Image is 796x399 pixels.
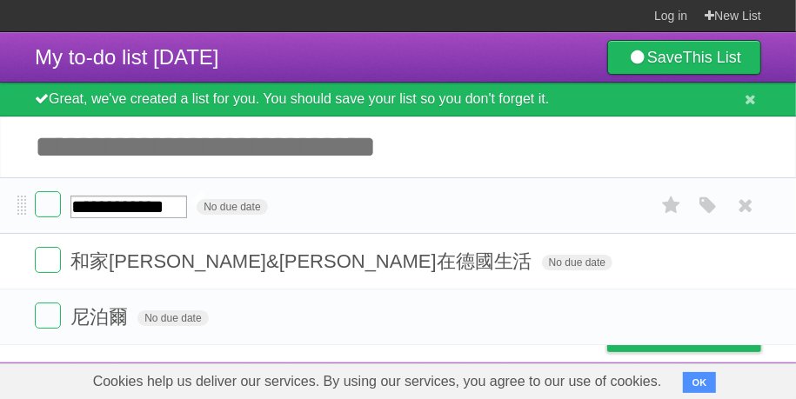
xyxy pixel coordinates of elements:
b: This List [683,49,741,66]
label: Done [35,247,61,273]
span: My to-do list [DATE] [35,45,219,69]
span: Cookies help us deliver our services. By using our services, you agree to our use of cookies. [76,364,679,399]
button: OK [683,372,717,393]
span: No due date [137,310,208,326]
span: 尼泊爾 [70,306,132,328]
label: Done [35,191,61,217]
span: No due date [197,199,267,215]
span: No due date [542,255,612,270]
span: 和家[PERSON_NAME]&[PERSON_NAME]在德國生活 [70,250,537,272]
a: SaveThis List [607,40,761,75]
label: Done [35,303,61,329]
span: Buy me a coffee [644,321,753,351]
label: Star task [655,191,688,220]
